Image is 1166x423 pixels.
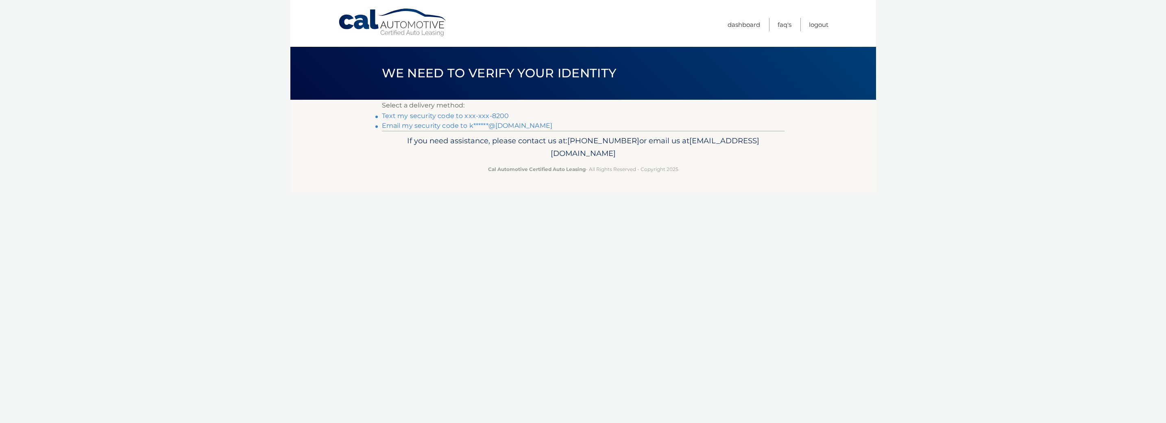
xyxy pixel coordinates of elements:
[382,122,553,129] a: Email my security code to k******@[DOMAIN_NAME]
[728,18,760,31] a: Dashboard
[382,66,617,81] span: We need to verify your identity
[488,166,586,172] strong: Cal Automotive Certified Auto Leasing
[382,112,509,120] a: Text my security code to xxx-xxx-8200
[778,18,791,31] a: FAQ's
[387,165,779,173] p: - All Rights Reserved - Copyright 2025
[809,18,828,31] a: Logout
[382,100,785,111] p: Select a delivery method:
[338,8,448,37] a: Cal Automotive
[567,136,639,145] span: [PHONE_NUMBER]
[387,134,779,160] p: If you need assistance, please contact us at: or email us at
